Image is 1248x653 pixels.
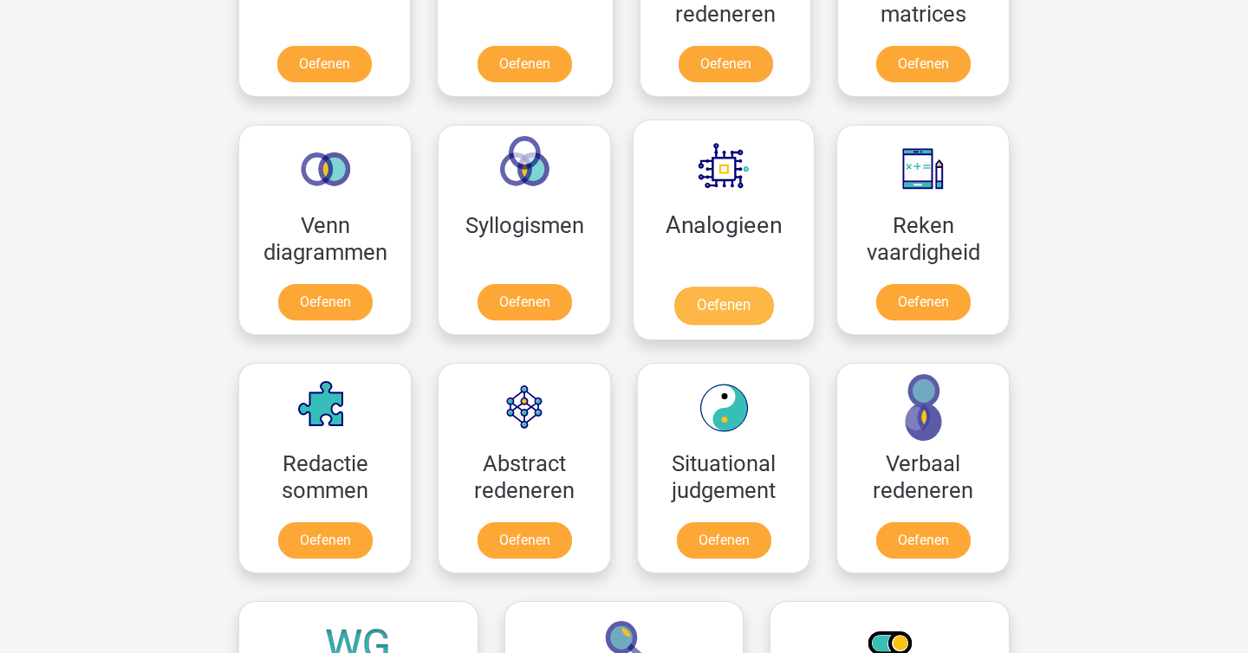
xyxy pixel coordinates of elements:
[478,46,572,82] a: Oefenen
[674,287,773,325] a: Oefenen
[478,284,572,320] a: Oefenen
[679,46,773,82] a: Oefenen
[278,522,373,559] a: Oefenen
[677,522,771,559] a: Oefenen
[876,522,971,559] a: Oefenen
[478,522,572,559] a: Oefenen
[876,284,971,320] a: Oefenen
[277,46,372,82] a: Oefenen
[876,46,971,82] a: Oefenen
[278,284,373,320] a: Oefenen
